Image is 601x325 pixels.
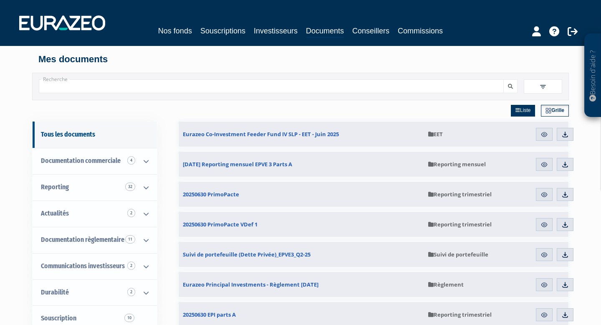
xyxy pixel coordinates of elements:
span: 20250630 EPI parts A [183,311,236,318]
span: Suivi de portefeuille [428,251,488,258]
a: Suivi de portefeuille (Dette Privée)_EPVE3_Q2-25 [179,242,424,267]
span: [DATE] Reporting mensuel EPVE 3 Parts A [183,160,292,168]
a: Eurazeo Co-Investment Feeder Fund IV SLP - EET - Juin 2025 [179,122,424,147]
p: Besoin d'aide ? [588,38,598,113]
a: 20250630 PrimoPacte VDef 1 [179,212,424,237]
img: download.svg [561,221,569,229]
img: eye.svg [540,251,548,259]
a: Conseillers [352,25,389,37]
a: Reporting 32 [33,174,157,201]
input: Recherche [39,79,504,93]
span: Règlement [428,281,464,288]
span: Reporting trimestriel [428,190,492,198]
span: Durabilité [41,288,69,296]
span: 20250630 PrimoPacte VDef 1 [183,221,258,228]
h4: Mes documents [38,54,563,64]
span: Reporting trimestriel [428,221,492,228]
img: eye.svg [540,221,548,229]
a: Documentation commerciale 4 [33,148,157,174]
span: 2 [127,209,135,217]
a: Eurazeo Principal Investments - Règlement [DATE] [179,272,424,297]
a: Documentation règlementaire 11 [33,227,157,253]
a: Nos fonds [158,25,192,37]
span: 10 [124,314,134,322]
a: [DATE] Reporting mensuel EPVE 3 Parts A [179,152,424,177]
a: Communications investisseurs 2 [33,253,157,279]
span: EET [428,130,443,138]
img: filter.svg [539,83,547,91]
span: 32 [125,183,135,191]
a: 20250630 PrimoPacte [179,182,424,207]
span: Souscription [41,314,76,322]
span: Eurazeo Co-Investment Feeder Fund IV SLP - EET - Juin 2025 [183,130,339,138]
a: Grille [541,105,569,117]
span: 4 [127,156,135,165]
img: download.svg [561,191,569,198]
span: Reporting mensuel [428,160,486,168]
img: eye.svg [540,131,548,138]
span: Documentation règlementaire [41,236,124,244]
a: Tous les documents [33,122,157,148]
a: Liste [511,105,535,117]
img: eye.svg [540,191,548,198]
span: Actualités [41,209,69,217]
img: eye.svg [540,281,548,289]
span: 2 [127,262,135,270]
span: Reporting trimestriel [428,311,492,318]
span: 2 [127,288,135,296]
img: download.svg [561,281,569,289]
span: Reporting [41,183,69,191]
img: 1732889491-logotype_eurazeo_blanc_rvb.png [19,15,105,30]
span: Suivi de portefeuille (Dette Privée)_EPVE3_Q2-25 [183,251,311,258]
span: 20250630 PrimoPacte [183,190,239,198]
a: Actualités 2 [33,201,157,227]
img: download.svg [561,131,569,138]
a: Investisseurs [254,25,298,37]
img: download.svg [561,311,569,319]
span: Communications investisseurs [41,262,125,270]
a: Durabilité 2 [33,279,157,306]
img: download.svg [561,161,569,168]
span: Eurazeo Principal Investments - Règlement [DATE] [183,281,318,288]
a: Documents [306,25,344,38]
span: Documentation commerciale [41,157,121,165]
img: grid.svg [545,108,551,114]
a: Commissions [398,25,443,37]
img: download.svg [561,251,569,259]
span: 11 [125,235,135,244]
img: eye.svg [540,161,548,168]
img: eye.svg [540,311,548,319]
a: Souscriptions [200,25,245,37]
